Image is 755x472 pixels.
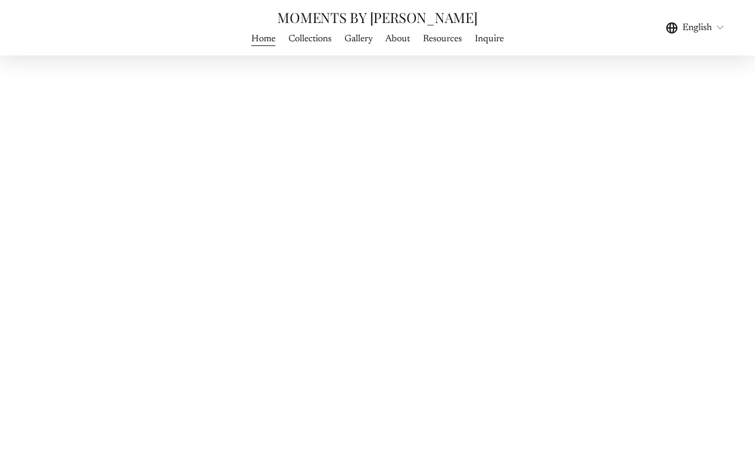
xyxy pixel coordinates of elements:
[475,31,504,47] a: Inquire
[423,31,462,47] a: Resources
[344,31,373,47] a: folder dropdown
[251,31,275,47] a: Home
[682,21,712,35] span: English
[277,8,477,27] a: MOMENTS BY [PERSON_NAME]
[385,31,410,47] a: About
[666,19,725,35] div: language picker
[288,31,331,47] a: Collections
[344,32,373,46] span: Gallery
